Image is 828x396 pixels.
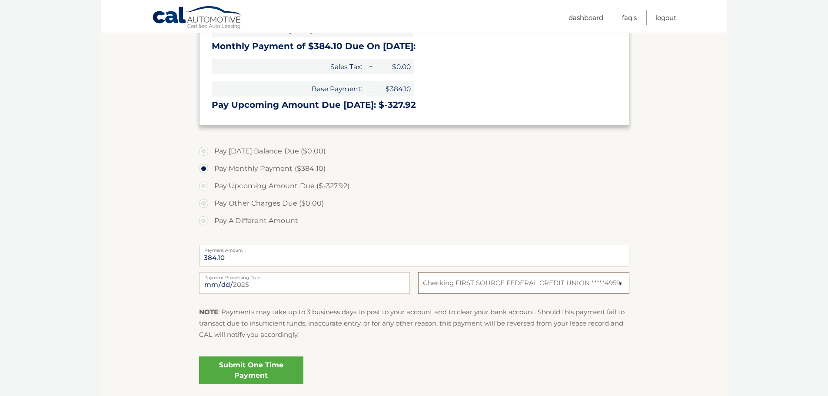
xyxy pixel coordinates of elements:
[655,10,676,25] a: Logout
[366,81,375,97] span: +
[375,81,414,97] span: $384.10
[199,160,629,177] label: Pay Monthly Payment ($384.10)
[152,6,243,31] a: Cal Automotive
[199,272,410,279] label: Payment Processing Date
[569,10,603,25] a: Dashboard
[622,10,637,25] a: FAQ's
[199,143,629,160] label: Pay [DATE] Balance Due ($0.00)
[212,100,617,110] h3: Pay Upcoming Amount Due [DATE]: $-327.92
[199,195,629,212] label: Pay Other Charges Due ($0.00)
[199,245,629,266] input: Payment Amount
[212,59,366,74] span: Sales Tax:
[199,177,629,195] label: Pay Upcoming Amount Due ($-327.92)
[366,59,375,74] span: +
[199,306,629,341] p: : Payments may take up to 3 business days to post to your account and to clear your bank account....
[199,212,629,230] label: Pay A Different Amount
[199,272,410,294] input: Payment Date
[199,356,303,384] a: Submit One Time Payment
[212,41,617,52] h3: Monthly Payment of $384.10 Due On [DATE]:
[199,308,218,316] strong: NOTE
[199,245,629,252] label: Payment Amount
[212,81,366,97] span: Base Payment:
[375,59,414,74] span: $0.00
